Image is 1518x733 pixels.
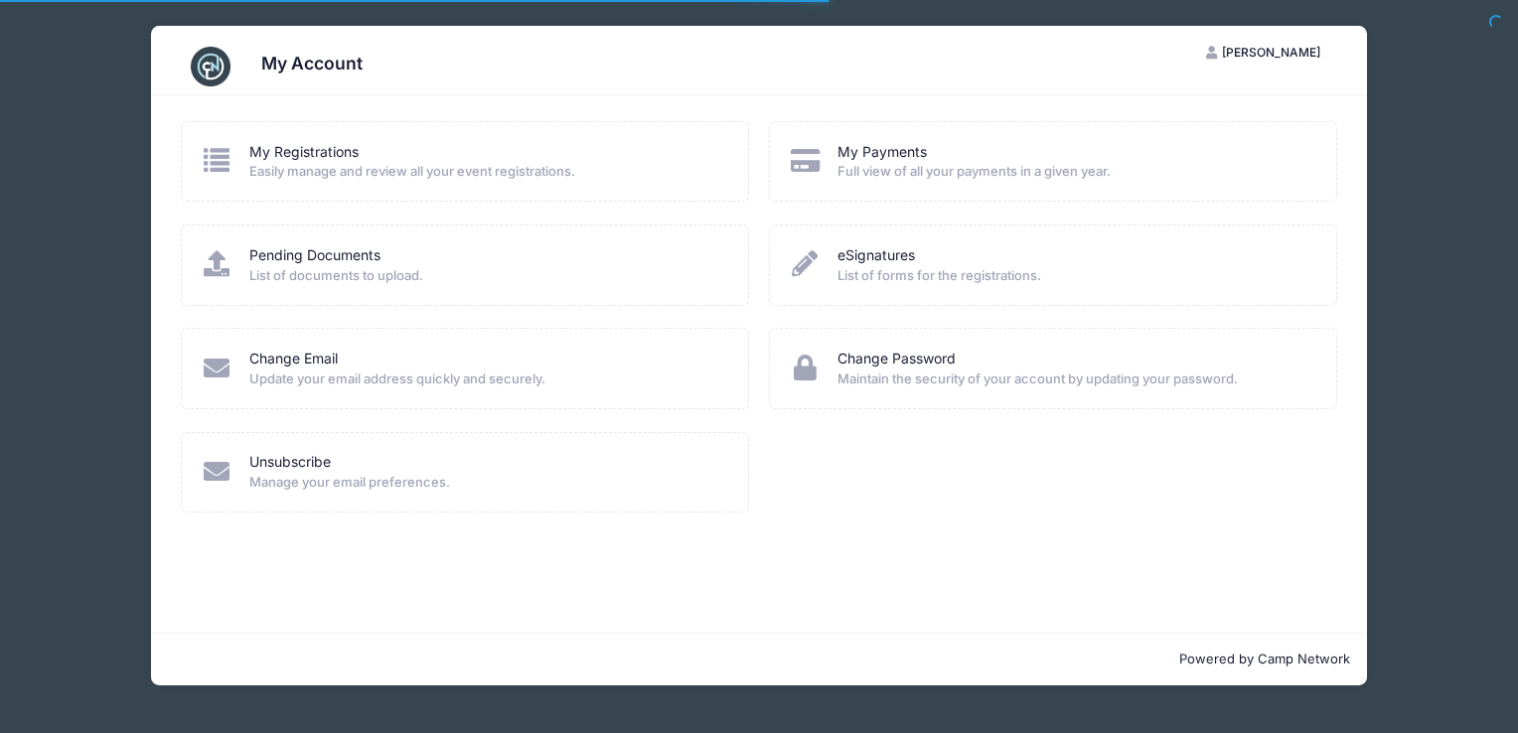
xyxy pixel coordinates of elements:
[168,650,1351,669] p: Powered by Camp Network
[249,142,359,163] a: My Registrations
[837,162,1310,182] span: Full view of all your payments in a given year.
[261,53,363,73] h3: My Account
[837,369,1310,389] span: Maintain the security of your account by updating your password.
[249,162,722,182] span: Easily manage and review all your event registrations.
[191,47,230,86] img: CampNetwork
[249,473,722,493] span: Manage your email preferences.
[837,266,1310,286] span: List of forms for the registrations.
[249,245,380,266] a: Pending Documents
[249,369,722,389] span: Update your email address quickly and securely.
[837,349,956,369] a: Change Password
[1222,45,1320,60] span: [PERSON_NAME]
[249,349,338,369] a: Change Email
[249,266,722,286] span: List of documents to upload.
[1189,36,1338,70] button: [PERSON_NAME]
[249,452,331,473] a: Unsubscribe
[837,245,915,266] a: eSignatures
[837,142,927,163] a: My Payments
